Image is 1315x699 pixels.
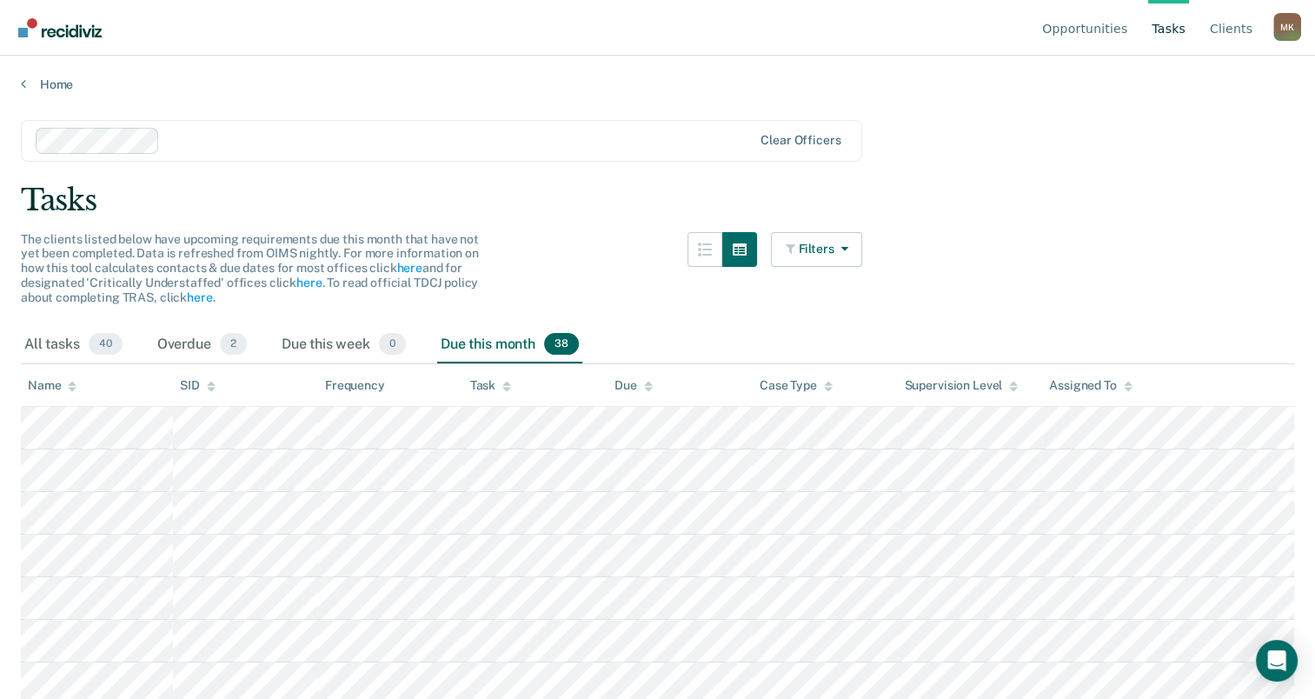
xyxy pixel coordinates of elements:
div: Due this week0 [278,326,409,364]
div: Overdue2 [154,326,250,364]
span: 0 [379,333,406,356]
div: Name [28,378,76,393]
div: Assigned To [1049,378,1132,393]
a: Home [21,77,1294,92]
div: All tasks40 [21,326,126,364]
div: Due [614,378,653,393]
div: Due this month38 [437,326,582,364]
span: The clients listed below have upcoming requirements due this month that have not yet been complet... [21,232,479,304]
a: here [296,276,322,290]
img: Recidiviz [18,18,102,37]
div: Tasks [21,183,1294,218]
a: here [396,261,422,275]
div: Task [470,378,511,393]
button: Profile dropdown button [1273,13,1301,41]
div: Case Type [760,378,833,393]
div: Supervision Level [905,378,1019,393]
div: Clear officers [760,133,840,148]
span: 38 [544,333,579,356]
div: Frequency [325,378,385,393]
div: SID [180,378,216,393]
span: 40 [89,333,123,356]
div: M K [1273,13,1301,41]
a: here [187,290,212,304]
div: Open Intercom Messenger [1256,640,1298,682]
span: 2 [220,333,247,356]
button: Filters [771,232,863,267]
